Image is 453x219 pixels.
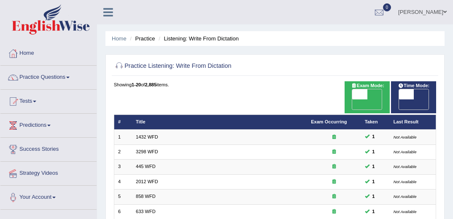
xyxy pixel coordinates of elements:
td: 3 [114,160,132,174]
a: Strategy Videos [0,162,97,183]
div: Showing of items. [114,81,437,88]
th: Title [132,115,307,129]
div: Exam occurring question [311,163,357,170]
a: Exam Occurring [311,119,347,124]
li: Practice [128,35,155,43]
td: 6 [114,204,132,219]
li: Listening: Write From Dictation [156,35,239,43]
div: Show exams occurring in exams [345,81,390,113]
span: You can still take this question [369,193,377,200]
td: 4 [114,174,132,189]
a: 2012 WFD [136,179,158,184]
div: Exam occurring question [311,134,357,141]
a: 445 WFD [136,164,156,169]
div: Exam occurring question [311,208,357,215]
th: Taken [361,115,389,129]
a: Success Stories [0,138,97,159]
a: 858 WFD [136,194,156,199]
a: Home [0,42,97,63]
h2: Practice Listening: Write From Dictation [114,61,314,72]
td: 2 [114,144,132,159]
small: Not Available [394,179,417,184]
span: You can still take this question [369,133,377,141]
small: Not Available [394,135,417,139]
div: Exam occurring question [311,179,357,185]
span: You can still take this question [369,148,377,156]
th: # [114,115,132,129]
td: 1 [114,130,132,144]
td: 5 [114,190,132,204]
a: Your Account [0,186,97,207]
span: 0 [383,3,391,11]
a: Predictions [0,114,97,135]
a: 633 WFD [136,209,156,214]
div: Exam occurring question [311,193,357,200]
span: You can still take this question [369,163,377,171]
a: 3298 WFD [136,149,158,154]
div: Exam occurring question [311,149,357,155]
a: Practice Questions [0,66,97,87]
b: 1-20 [132,82,141,87]
small: Not Available [394,164,417,169]
a: 1432 WFD [136,134,158,139]
th: Last Result [389,115,436,129]
small: Not Available [394,209,417,214]
span: Time Mode: [395,82,432,90]
small: Not Available [394,150,417,154]
a: Tests [0,90,97,111]
span: You can still take this question [369,208,377,216]
a: Home [112,35,127,42]
span: Exam Mode: [348,82,387,90]
b: 2,885 [145,82,156,87]
small: Not Available [394,194,417,199]
span: You can still take this question [369,178,377,186]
